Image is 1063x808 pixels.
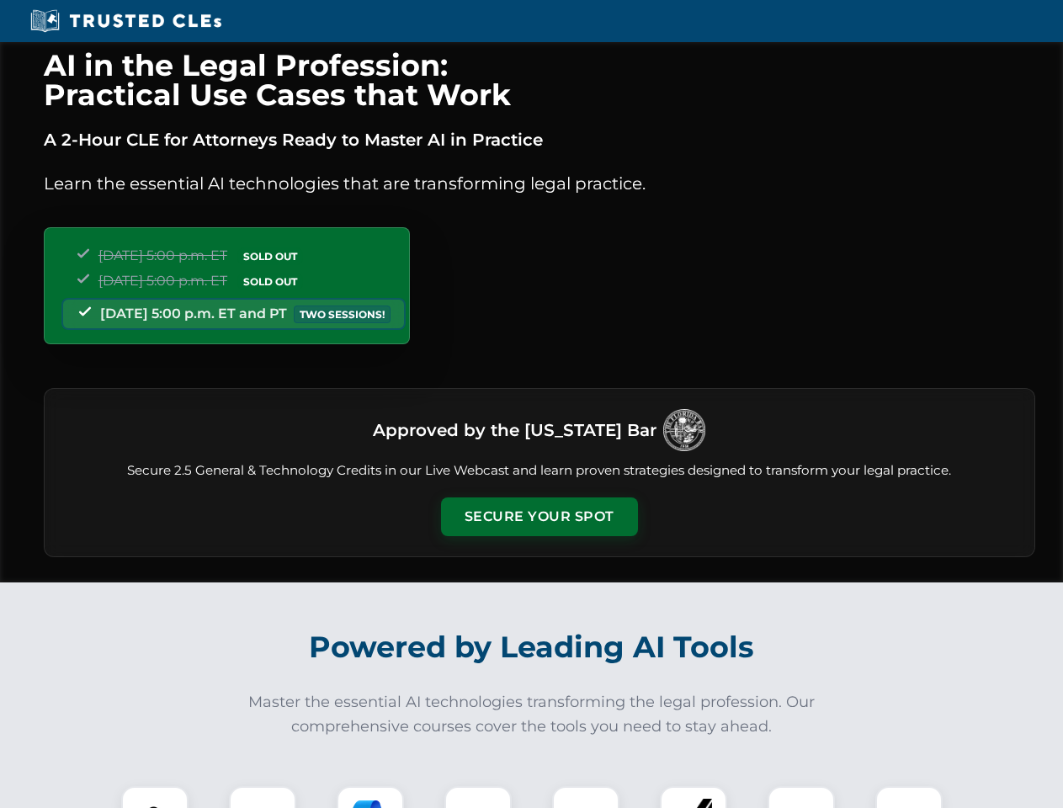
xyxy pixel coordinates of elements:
span: [DATE] 5:00 p.m. ET [98,273,227,289]
p: Secure 2.5 General & Technology Credits in our Live Webcast and learn proven strategies designed ... [65,461,1014,481]
span: [DATE] 5:00 p.m. ET [98,247,227,263]
h3: Approved by the [US_STATE] Bar [373,415,656,445]
h2: Powered by Leading AI Tools [66,618,998,677]
p: A 2-Hour CLE for Attorneys Ready to Master AI in Practice [44,126,1035,153]
span: SOLD OUT [237,247,303,265]
img: Trusted CLEs [25,8,226,34]
h1: AI in the Legal Profession: Practical Use Cases that Work [44,50,1035,109]
button: Secure Your Spot [441,497,638,536]
p: Master the essential AI technologies transforming the legal profession. Our comprehensive courses... [237,690,826,739]
span: SOLD OUT [237,273,303,290]
p: Learn the essential AI technologies that are transforming legal practice. [44,170,1035,197]
img: Logo [663,409,705,451]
